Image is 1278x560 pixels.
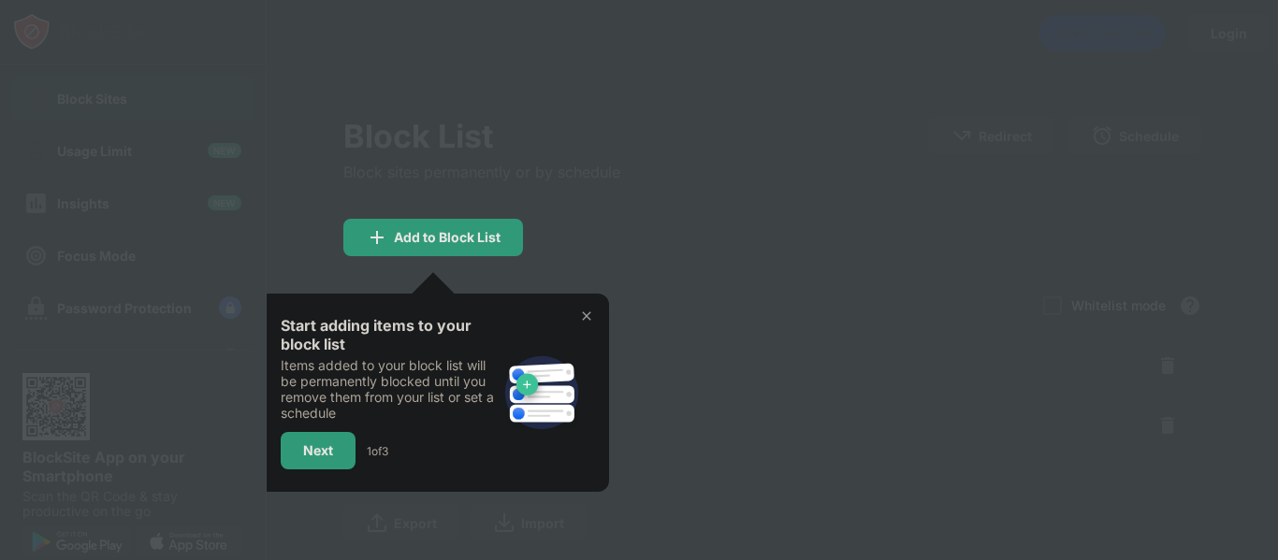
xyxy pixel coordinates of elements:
div: Items added to your block list will be permanently blocked until you remove them from your list o... [281,357,497,421]
div: Add to Block List [394,230,501,245]
img: block-site.svg [497,348,587,438]
div: Next [303,443,333,458]
div: 1 of 3 [367,444,388,458]
div: Start adding items to your block list [281,316,497,353]
img: x-button.svg [579,309,594,323]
